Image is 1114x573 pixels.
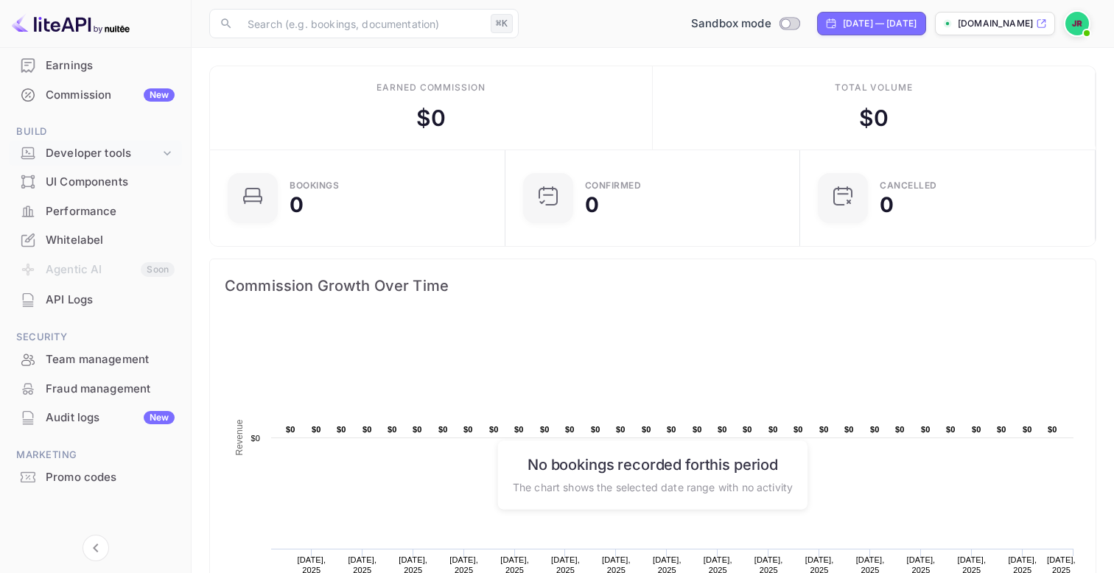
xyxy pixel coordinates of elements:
[225,274,1081,298] span: Commission Growth Over Time
[9,168,182,195] a: UI Components
[9,345,182,374] div: Team management
[144,411,175,424] div: New
[9,286,182,314] div: API Logs
[337,425,346,434] text: $0
[9,197,182,225] a: Performance
[616,425,626,434] text: $0
[46,292,175,309] div: API Logs
[9,463,182,491] a: Promo codes
[794,425,803,434] text: $0
[46,351,175,368] div: Team management
[234,419,245,455] text: Revenue
[667,425,676,434] text: $0
[870,425,880,434] text: $0
[9,168,182,197] div: UI Components
[685,15,805,32] div: Switch to Production mode
[9,141,182,166] div: Developer tools
[540,425,550,434] text: $0
[743,425,752,434] text: $0
[693,425,702,434] text: $0
[9,81,182,110] div: CommissionNew
[819,425,829,434] text: $0
[921,425,931,434] text: $0
[768,425,778,434] text: $0
[591,425,600,434] text: $0
[388,425,397,434] text: $0
[895,425,905,434] text: $0
[1048,425,1057,434] text: $0
[972,425,981,434] text: $0
[9,124,182,140] span: Build
[12,12,130,35] img: LiteAPI logo
[513,479,793,494] p: The chart shows the selected date range with no activity
[9,375,182,404] div: Fraud management
[46,145,160,162] div: Developer tools
[9,375,182,402] a: Fraud management
[585,194,599,215] div: 0
[9,52,182,79] a: Earnings
[239,9,485,38] input: Search (e.g. bookings, documentation)
[585,181,642,190] div: Confirmed
[46,469,175,486] div: Promo codes
[9,226,182,255] div: Whitelabel
[9,81,182,108] a: CommissionNew
[290,194,304,215] div: 0
[9,447,182,463] span: Marketing
[83,535,109,561] button: Collapse navigation
[844,425,854,434] text: $0
[642,425,651,434] text: $0
[9,345,182,373] a: Team management
[9,404,182,432] div: Audit logsNew
[251,434,260,443] text: $0
[46,174,175,191] div: UI Components
[997,425,1006,434] text: $0
[46,381,175,398] div: Fraud management
[489,425,499,434] text: $0
[718,425,727,434] text: $0
[46,203,175,220] div: Performance
[416,102,446,135] div: $ 0
[144,88,175,102] div: New
[9,52,182,80] div: Earnings
[376,81,486,94] div: Earned commission
[46,232,175,249] div: Whitelabel
[463,425,473,434] text: $0
[413,425,422,434] text: $0
[46,87,175,104] div: Commission
[1023,425,1032,434] text: $0
[9,226,182,253] a: Whitelabel
[312,425,321,434] text: $0
[362,425,372,434] text: $0
[513,455,793,473] h6: No bookings recorded for this period
[946,425,956,434] text: $0
[9,286,182,313] a: API Logs
[565,425,575,434] text: $0
[290,181,339,190] div: Bookings
[491,14,513,33] div: ⌘K
[691,15,771,32] span: Sandbox mode
[46,409,175,426] div: Audit logs
[286,425,295,434] text: $0
[46,57,175,74] div: Earnings
[9,329,182,345] span: Security
[514,425,524,434] text: $0
[9,197,182,226] div: Performance
[438,425,448,434] text: $0
[9,404,182,431] a: Audit logsNew
[9,463,182,492] div: Promo codes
